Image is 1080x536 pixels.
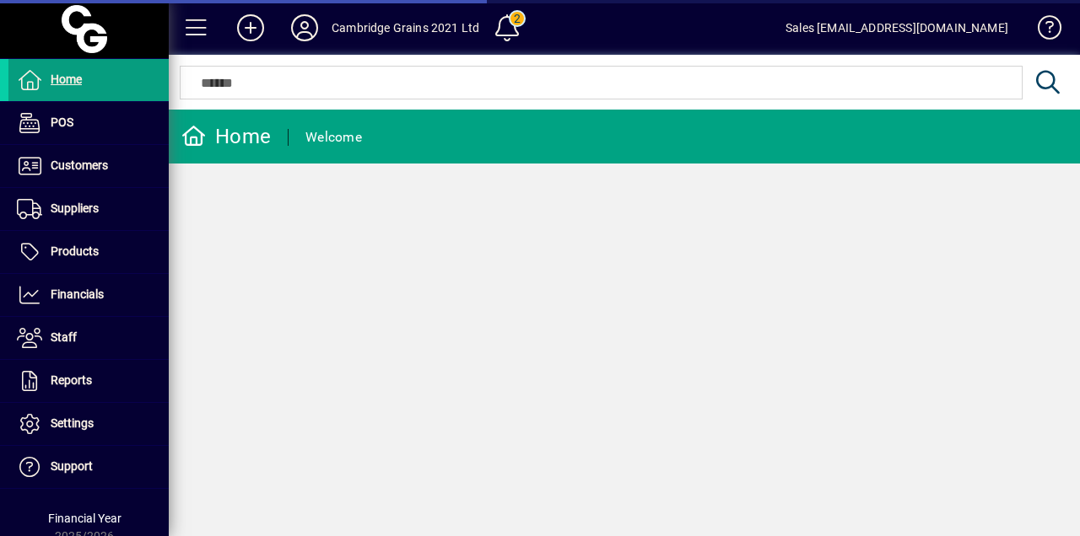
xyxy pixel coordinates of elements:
[51,416,94,430] span: Settings
[181,123,271,150] div: Home
[8,360,169,402] a: Reports
[48,512,121,525] span: Financial Year
[51,287,104,301] span: Financials
[8,446,169,488] a: Support
[51,459,93,473] span: Support
[786,14,1008,41] div: Sales [EMAIL_ADDRESS][DOMAIN_NAME]
[8,188,169,230] a: Suppliers
[305,124,362,151] div: Welcome
[8,145,169,187] a: Customers
[8,102,169,144] a: POS
[278,13,332,43] button: Profile
[51,72,82,86] span: Home
[51,330,77,344] span: Staff
[8,274,169,316] a: Financials
[1025,3,1059,58] a: Knowledge Base
[51,115,73,129] span: POS
[224,13,278,43] button: Add
[8,403,169,445] a: Settings
[8,317,169,359] a: Staff
[51,158,108,172] span: Customers
[51,201,99,215] span: Suppliers
[51,244,99,258] span: Products
[8,231,169,273] a: Products
[51,373,92,387] span: Reports
[332,14,479,41] div: Cambridge Grains 2021 Ltd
